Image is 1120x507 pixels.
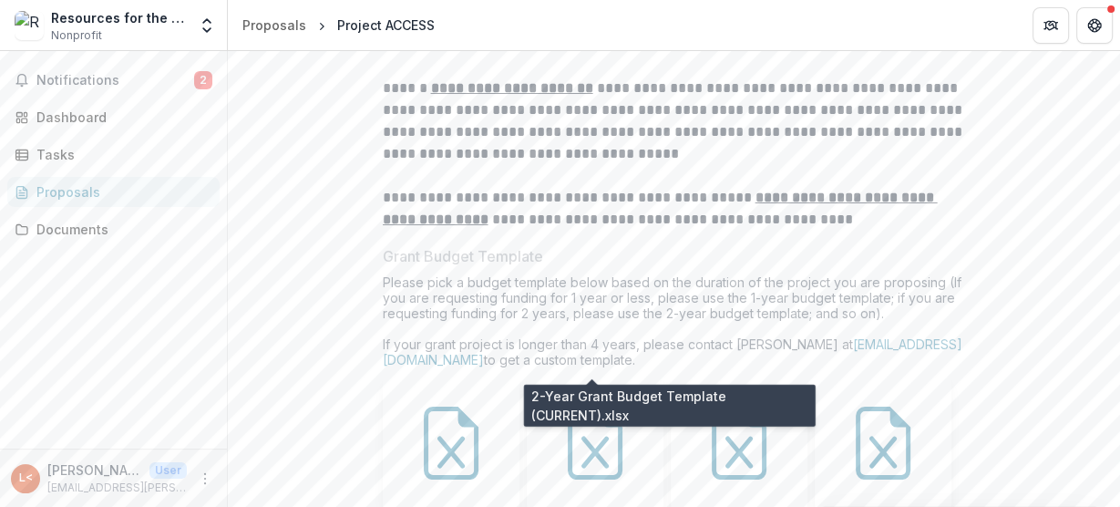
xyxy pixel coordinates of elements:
div: Lorinda De Vera-Ang <rbi.lorinda@gmail.com> <rbi.lorinda@gmail.com> [19,472,33,484]
div: Tasks [36,145,205,164]
div: Documents [36,220,205,239]
div: Resources for the Blind, Inc. [51,8,187,27]
a: Dashboard [7,102,220,132]
p: [EMAIL_ADDRESS][PERSON_NAME][DOMAIN_NAME] [47,480,187,496]
img: Resources for the Blind, Inc. [15,11,44,40]
a: Documents [7,214,220,244]
p: [PERSON_NAME]-Ang <[EMAIL_ADDRESS][PERSON_NAME][DOMAIN_NAME]> <[DOMAIN_NAME][EMAIL_ADDRESS][PERSO... [47,460,142,480]
a: Proposals [235,12,313,38]
p: User [149,462,187,479]
a: Tasks [7,140,220,170]
button: Partners [1033,7,1069,44]
button: More [194,468,216,490]
span: 2 [194,71,212,89]
div: Proposals [242,16,306,35]
button: Open entity switcher [194,7,220,44]
button: Notifications2 [7,66,220,95]
span: Nonprofit [51,27,102,44]
p: Grant Budget Template [383,245,543,267]
div: Please pick a budget template below based on the duration of the project you are proposing (If yo... [383,274,966,375]
nav: breadcrumb [235,12,442,38]
a: [EMAIL_ADDRESS][DOMAIN_NAME] [383,336,962,367]
div: Project ACCESS [337,16,435,35]
button: Get Help [1076,7,1113,44]
div: Proposals [36,182,205,202]
a: Proposals [7,177,220,207]
div: Dashboard [36,108,205,127]
span: Notifications [36,73,194,88]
